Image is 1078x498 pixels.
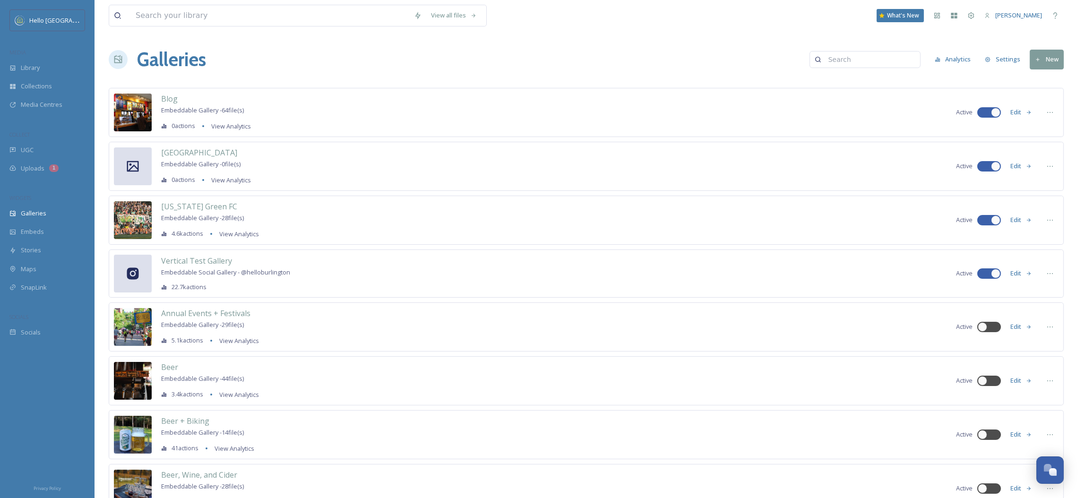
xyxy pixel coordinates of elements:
button: Edit [1006,425,1037,444]
span: 0 actions [172,121,195,130]
a: View Analytics [210,443,254,454]
span: View Analytics [215,444,254,453]
span: Uploads [21,164,44,173]
span: Active [956,269,973,278]
span: Beer, Wine, and Cider [161,470,237,480]
a: Privacy Policy [34,482,61,493]
span: UGC [21,146,34,155]
span: Active [956,215,973,224]
a: Settings [980,50,1030,69]
img: d5ac3ac1-0ae2-49a3-bf2e-7cc3f632c34f.jpg [114,416,152,454]
span: Blog [161,94,178,104]
span: Active [956,162,973,171]
span: Hello [GEOGRAPHIC_DATA] [29,16,105,25]
span: Vertical Test Gallery [161,256,232,266]
span: Embeddable Gallery - 14 file(s) [161,428,244,437]
img: 0d2e6264-b91f-4649-9552-e7ab5f57849f.jpg [114,308,152,346]
span: Embeds [21,227,44,236]
img: images.png [15,16,25,25]
a: [PERSON_NAME] [980,6,1047,25]
a: Analytics [930,50,981,69]
span: 5.1k actions [172,336,203,345]
span: Library [21,63,40,72]
span: View Analytics [219,390,259,399]
span: [PERSON_NAME] [995,11,1042,19]
a: View Analytics [207,174,251,186]
a: View Analytics [215,228,259,240]
a: View Analytics [215,335,259,346]
span: 41 actions [172,444,198,453]
span: Active [956,108,973,117]
button: New [1030,50,1064,69]
span: Embeddable Gallery - 28 file(s) [161,214,244,222]
span: Embeddable Social Gallery - @ helloburlington [161,268,290,276]
button: Edit [1006,371,1037,390]
button: Analytics [930,50,976,69]
button: Settings [980,50,1025,69]
span: SnapLink [21,283,47,292]
img: 50376fc6-d3d9-4ef2-9d55-0798e182d988.jpg [114,94,152,131]
span: View Analytics [211,176,251,184]
button: Edit [1006,103,1037,121]
span: Embeddable Gallery - 64 file(s) [161,106,244,114]
span: Stories [21,246,41,255]
button: Edit [1006,264,1037,283]
span: Active [956,322,973,331]
span: Socials [21,328,41,337]
span: Active [956,484,973,493]
button: Edit [1006,157,1037,175]
span: [GEOGRAPHIC_DATA] [161,147,237,158]
span: View Analytics [219,336,259,345]
button: Edit [1006,318,1037,336]
a: View Analytics [215,389,259,400]
span: MEDIA [9,49,26,56]
span: 4.6k actions [172,229,203,238]
span: Media Centres [21,100,62,109]
span: COLLECT [9,131,30,138]
a: Galleries [137,45,206,74]
span: Beer [161,362,178,372]
span: Embeddable Gallery - 28 file(s) [161,482,244,490]
span: Privacy Policy [34,485,61,491]
span: 3.4k actions [172,390,203,399]
a: View Analytics [207,120,251,132]
span: Collections [21,82,52,91]
span: Maps [21,265,36,274]
a: What's New [877,9,924,22]
img: 79015d3c-d7df-410f-b510-e496996b78a1.jpg [114,201,152,239]
span: [US_STATE] Green FC [161,201,237,212]
input: Search your library [131,5,409,26]
span: Embeddable Gallery - 0 file(s) [161,160,241,168]
span: Embeddable Gallery - 29 file(s) [161,320,244,329]
img: 223706eb-8b80-44c8-8c06-0a910c6d4697.jpg [114,362,152,400]
span: View Analytics [211,122,251,130]
span: Active [956,376,973,385]
span: 0 actions [172,175,195,184]
div: 1 [49,164,59,172]
span: 22.7k actions [172,283,207,292]
span: SOCIALS [9,313,28,320]
span: Active [956,430,973,439]
button: Edit [1006,211,1037,229]
span: Beer + Biking [161,416,209,426]
button: Open Chat [1036,456,1064,484]
button: Edit [1006,479,1037,498]
span: Annual Events + Festivals [161,308,250,318]
span: View Analytics [219,230,259,238]
span: Embeddable Gallery - 44 file(s) [161,374,244,383]
a: View all files [426,6,482,25]
input: Search [824,50,915,69]
span: Galleries [21,209,46,218]
span: WIDGETS [9,194,31,201]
